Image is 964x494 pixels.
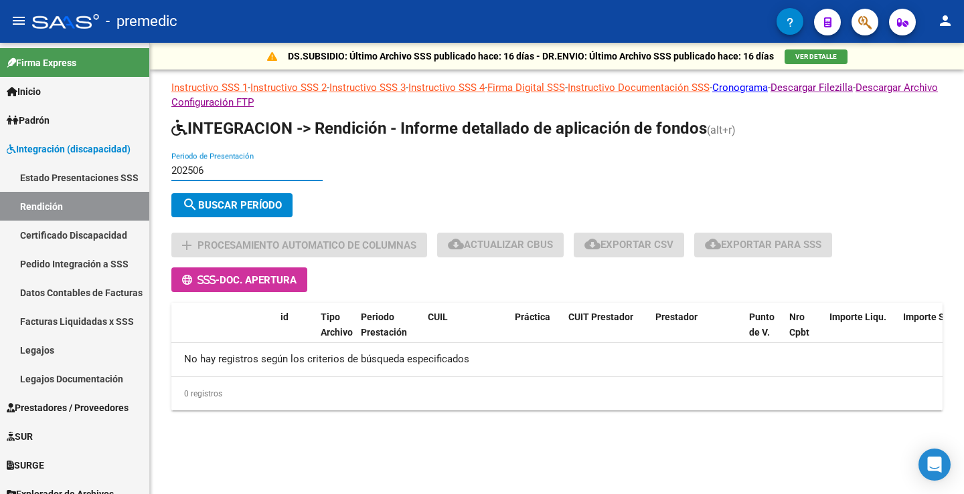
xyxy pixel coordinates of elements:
[171,80,943,110] p: - - - - - - - -
[7,84,41,99] span: Inicio
[250,82,327,94] a: Instructivo SSS 2
[11,13,27,29] mat-icon: menu
[568,82,710,94] a: Instructivo Documentación SSS
[584,239,673,251] span: Exportar CSV
[694,233,832,257] button: Exportar para SSS
[824,303,898,362] datatable-header-cell: Importe Liqu.
[784,303,824,362] datatable-header-cell: Nro Cpbt
[705,239,821,251] span: Exportar para SSS
[650,303,744,362] datatable-header-cell: Prestador
[171,267,307,292] button: -Doc. Apertura
[509,303,563,362] datatable-header-cell: Práctica
[321,312,353,338] span: Tipo Archivo
[355,303,422,362] datatable-header-cell: Periodo Prestación
[584,236,600,252] mat-icon: cloud_download
[220,274,297,286] span: Doc. Apertura
[171,233,427,257] button: Procesamiento automatico de columnas
[171,343,943,376] div: No hay registros según los criterios de búsqueda especificados
[106,7,177,36] span: - premedic
[487,82,565,94] a: Firma Digital SSS
[408,82,485,94] a: Instructivo SSS 4
[789,312,809,338] span: Nro Cpbt
[428,312,448,322] span: CUIL
[7,429,33,444] span: SUR
[179,237,195,253] mat-icon: add
[288,49,774,64] p: DS.SUBSIDIO: Último Archivo SSS publicado hace: 16 días - DR.ENVIO: Último Archivo SSS publicado ...
[568,312,633,322] span: CUIT Prestador
[448,236,464,252] mat-icon: cloud_download
[771,82,853,94] a: Descargar Filezilla
[275,303,315,362] datatable-header-cell: id
[712,82,768,94] a: Cronograma
[182,274,220,286] span: -
[563,303,650,362] datatable-header-cell: CUIT Prestador
[655,312,698,322] span: Prestador
[422,303,509,362] datatable-header-cell: CUIL
[749,312,775,338] span: Punto de V.
[937,13,953,29] mat-icon: person
[171,82,248,94] a: Instructivo SSS 1
[785,49,848,64] button: VER DETALLE
[437,233,564,257] button: Actualizar CBUs
[171,193,293,217] button: Buscar Período
[329,82,406,94] a: Instructivo SSS 3
[7,142,131,156] span: Integración (discapacidad)
[903,312,963,322] span: Importe Solic.
[515,312,550,322] span: Práctica
[574,233,684,257] button: Exportar CSV
[171,119,707,138] span: INTEGRACION -> Rendición - Informe detallado de aplicación de fondos
[744,303,784,362] datatable-header-cell: Punto de V.
[795,53,837,60] span: VER DETALLE
[182,199,282,211] span: Buscar Período
[315,303,355,362] datatable-header-cell: Tipo Archivo
[7,458,44,473] span: SURGE
[280,312,289,322] span: id
[361,312,407,338] span: Periodo Prestación
[829,312,886,322] span: Importe Liqu.
[918,449,951,481] div: Open Intercom Messenger
[7,400,129,415] span: Prestadores / Proveedores
[705,236,721,252] mat-icon: cloud_download
[197,239,416,251] span: Procesamiento automatico de columnas
[707,124,736,136] span: (alt+r)
[171,377,943,410] div: 0 registros
[7,113,50,128] span: Padrón
[182,197,198,213] mat-icon: search
[448,239,553,251] span: Actualizar CBUs
[7,55,76,70] span: Firma Express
